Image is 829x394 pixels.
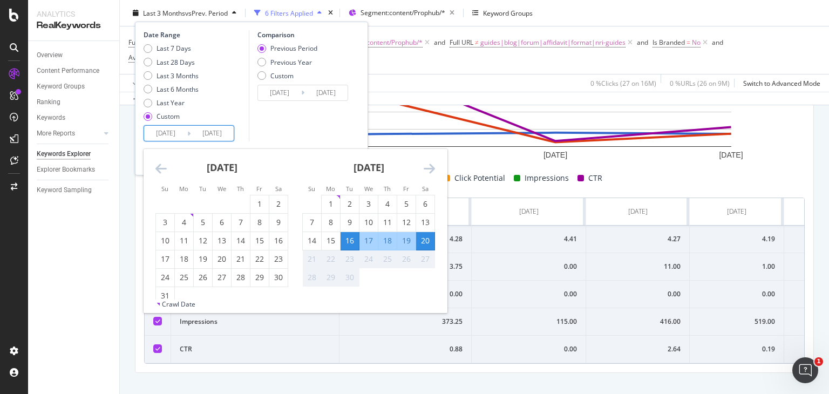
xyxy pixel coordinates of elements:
td: Choose Wednesday, September 3, 2025 as your check-out date. It’s available. [359,195,378,213]
div: 15 [322,235,340,246]
td: Choose Sunday, August 10, 2025 as your check-out date. It’s available. [156,232,175,250]
div: 30 [269,272,288,283]
div: 4.41 [480,234,577,244]
td: Choose Thursday, August 28, 2025 as your check-out date. It’s available. [232,268,250,287]
td: Not available. Sunday, September 21, 2025 [303,250,322,268]
td: Choose Friday, August 1, 2025 as your check-out date. It’s available. [250,195,269,213]
span: Last 3 Months [143,8,185,17]
td: Choose Thursday, September 11, 2025 as your check-out date. It’s available. [378,213,397,232]
div: and [712,38,723,47]
div: Last 3 Months [144,71,199,80]
td: Choose Monday, August 18, 2025 as your check-out date. It’s available. [175,250,194,268]
div: 0 % Clicks ( 27 on 16M ) [590,78,656,87]
span: Is Branded [653,38,685,47]
div: 13 [213,235,231,246]
td: Choose Thursday, September 4, 2025 as your check-out date. It’s available. [378,195,397,213]
div: times [326,8,335,18]
a: Keywords Explorer [37,148,112,160]
small: Fr [403,185,409,193]
input: End Date [304,85,348,100]
div: Content Performance [37,65,99,77]
td: Not available. Friday, September 26, 2025 [397,250,416,268]
span: Avg. Position On Current Period [128,53,223,62]
div: Move forward to switch to the next month. [424,162,435,175]
td: CTR [171,336,339,363]
td: Not available. Monday, September 22, 2025 [322,250,341,268]
button: Last 3 MonthsvsPrev. Period [128,4,241,22]
div: 0 % URLs ( 26 on 9M ) [670,78,730,87]
div: Custom [257,71,317,80]
div: 18 [378,235,397,246]
div: 2 [341,199,359,209]
span: 1 [814,357,823,366]
div: 0.00 [480,344,577,354]
span: Impressions [525,172,569,185]
div: 0.00 [480,262,577,271]
div: A chart. [144,55,797,163]
td: Choose Wednesday, August 20, 2025 as your check-out date. It’s available. [213,250,232,268]
div: Custom [270,71,294,80]
div: 1 [250,199,269,209]
span: Full URL [450,38,473,47]
div: 19 [397,235,416,246]
div: Last Year [157,98,185,107]
small: We [364,185,373,193]
div: 0.88 [348,344,463,354]
div: Keyword Groups [37,81,85,92]
div: 7 [232,217,250,228]
div: 21 [303,254,321,264]
div: 13 [416,217,434,228]
div: Last 7 Days [144,44,199,53]
td: Choose Friday, September 12, 2025 as your check-out date. It’s available. [397,213,416,232]
div: 0.00 [480,289,577,299]
td: Choose Tuesday, August 26, 2025 as your check-out date. It’s available. [194,268,213,287]
button: Switch to Advanced Mode [739,74,820,92]
td: Choose Tuesday, August 5, 2025 as your check-out date. It’s available. [194,213,213,232]
button: Segment:content/Prophub/* [344,4,459,22]
small: Th [384,185,391,193]
td: Selected. Thursday, September 18, 2025 [378,232,397,250]
td: Selected. Wednesday, September 17, 2025 [359,232,378,250]
td: Not available. Sunday, September 28, 2025 [303,268,322,287]
div: Keyword Groups [483,8,533,17]
td: Choose Tuesday, September 2, 2025 as your check-out date. It’s available. [341,195,359,213]
div: 6 [213,217,231,228]
td: Choose Saturday, September 13, 2025 as your check-out date. It’s available. [416,213,435,232]
div: Previous Period [270,44,317,53]
td: Choose Wednesday, September 10, 2025 as your check-out date. It’s available. [359,213,378,232]
div: 28 [232,272,250,283]
div: 27 [213,272,231,283]
small: Mo [179,185,188,193]
div: [DATE] [727,207,746,216]
div: Custom [157,112,180,121]
td: Choose Tuesday, August 19, 2025 as your check-out date. It’s available. [194,250,213,268]
td: Not available. Saturday, September 27, 2025 [416,250,435,268]
span: Full URL [128,38,152,47]
a: Content Performance [37,65,112,77]
div: 1.00 [698,262,775,271]
span: ≠ [475,38,479,47]
div: 27 [416,254,434,264]
div: 5 [194,217,212,228]
td: Choose Tuesday, September 9, 2025 as your check-out date. It’s available. [341,213,359,232]
div: and [434,38,445,47]
div: 2.64 [595,344,681,354]
td: Not available. Tuesday, September 23, 2025 [341,250,359,268]
div: Explorer Bookmarks [37,164,95,175]
div: 17 [359,235,378,246]
td: Choose Sunday, August 3, 2025 as your check-out date. It’s available. [156,213,175,232]
div: 25 [175,272,193,283]
div: Move backward to switch to the previous month. [155,162,167,175]
div: 8 [250,217,269,228]
td: Choose Saturday, September 6, 2025 as your check-out date. It’s available. [416,195,435,213]
a: Keyword Groups [37,81,112,92]
button: and [434,37,445,47]
td: Not available. Thursday, September 25, 2025 [378,250,397,268]
span: Segment: content/Prophub/* [361,8,445,17]
div: 22 [250,254,269,264]
div: 16 [269,235,288,246]
small: Sa [275,185,282,193]
div: Switch to Advanced Mode [743,78,820,87]
div: 14 [303,235,321,246]
td: Choose Thursday, August 21, 2025 as your check-out date. It’s available. [232,250,250,268]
